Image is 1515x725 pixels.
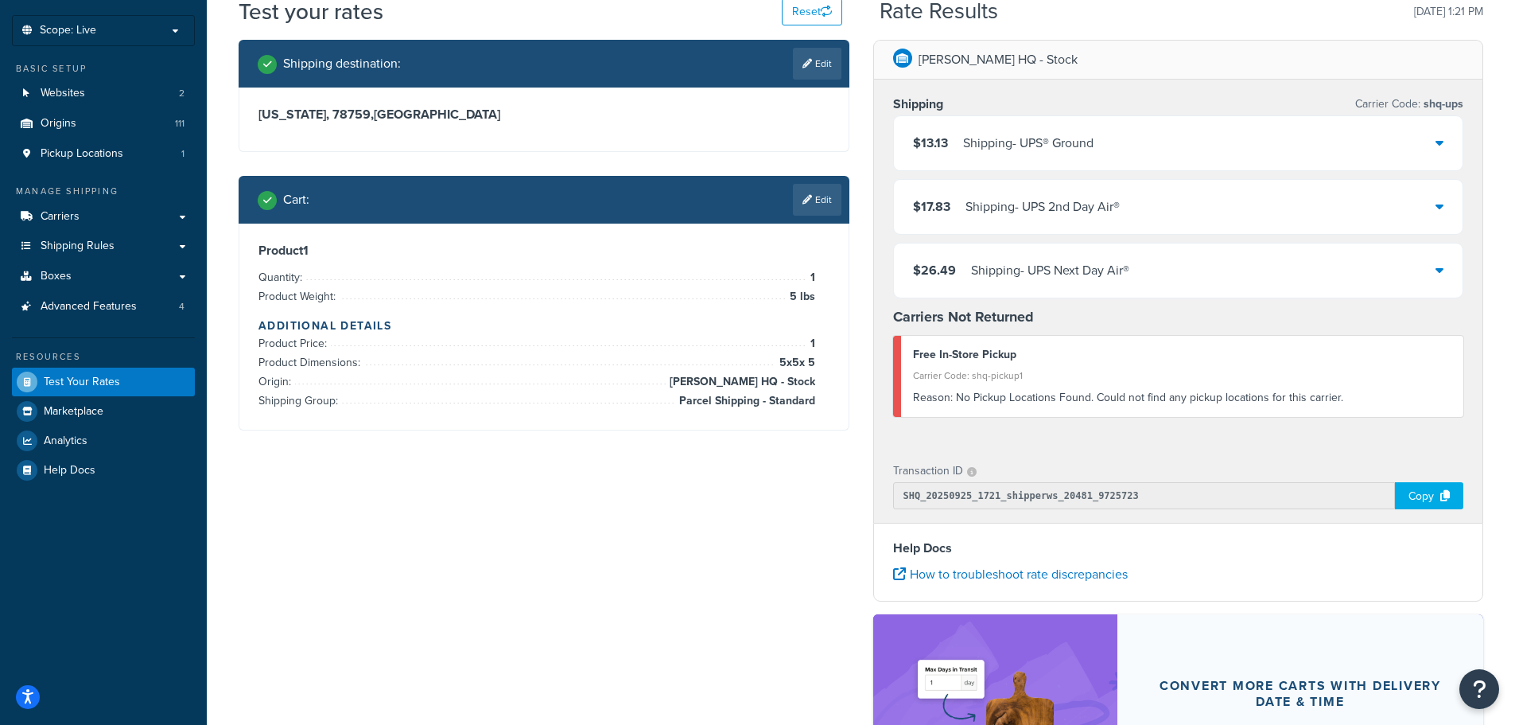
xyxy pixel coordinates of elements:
[793,48,841,80] a: Edit
[919,49,1078,71] p: [PERSON_NAME] HQ - Stock
[12,202,195,232] a: Carriers
[913,389,953,406] span: Reason:
[893,460,963,482] p: Transaction ID
[258,335,331,352] span: Product Price:
[12,109,195,138] a: Origins111
[12,292,195,322] a: Advanced Features4
[675,392,815,411] span: Parcel Shipping - Standard
[258,288,340,305] span: Product Weight:
[41,117,76,131] span: Origins
[283,193,309,207] h2: Cart :
[786,287,815,306] span: 5 lbs
[913,261,956,279] span: $26.49
[1395,482,1463,509] div: Copy
[12,427,195,455] a: Analytics
[775,353,815,372] span: 5 x 5 x 5
[806,334,815,353] span: 1
[258,243,829,259] h3: Product 1
[12,262,195,291] a: Boxes
[913,197,950,216] span: $17.83
[12,139,195,169] li: Pickup Locations
[806,268,815,287] span: 1
[44,435,87,448] span: Analytics
[1459,669,1499,709] button: Open Resource Center
[41,300,137,314] span: Advanced Features
[893,306,1034,327] strong: Carriers Not Returned
[12,350,195,364] div: Resources
[181,147,185,161] span: 1
[41,147,123,161] span: Pickup Locations
[258,354,364,371] span: Product Dimensions:
[666,372,815,392] span: [PERSON_NAME] HQ - Stock
[258,269,306,286] span: Quantity:
[12,139,195,169] a: Pickup Locations1
[41,210,80,224] span: Carriers
[913,387,1452,409] div: No Pickup Locations Found. Could not find any pickup locations for this carrier.
[12,62,195,76] div: Basic Setup
[12,232,195,261] a: Shipping Rules
[41,270,72,283] span: Boxes
[12,456,195,485] a: Help Docs
[893,565,1128,583] a: How to troubleshoot rate discrepancies
[12,185,195,198] div: Manage Shipping
[963,132,1094,154] div: Shipping - UPS® Ground
[913,364,1452,387] div: Carrier Code: shq-pickup1
[41,87,85,100] span: Websites
[44,464,95,477] span: Help Docs
[179,87,185,100] span: 2
[12,79,195,108] a: Websites2
[44,376,120,389] span: Test Your Rates
[913,134,948,152] span: $13.13
[12,109,195,138] li: Origins
[12,368,195,396] a: Test Your Rates
[44,405,103,419] span: Marketplace
[40,24,96,37] span: Scope: Live
[175,117,185,131] span: 111
[971,259,1129,282] div: Shipping - UPS Next Day Air®
[1355,93,1463,115] p: Carrier Code:
[258,107,829,123] h3: [US_STATE], 78759 , [GEOGRAPHIC_DATA]
[1414,1,1483,23] p: [DATE] 1:21 PM
[893,96,943,112] h3: Shipping
[283,57,401,71] h2: Shipping destination :
[12,397,195,426] a: Marketplace
[12,79,195,108] li: Websites
[41,240,115,253] span: Shipping Rules
[965,196,1120,218] div: Shipping - UPS 2nd Day Air®
[793,184,841,216] a: Edit
[258,373,295,390] span: Origin:
[1420,95,1463,112] span: shq-ups
[1156,678,1446,710] div: Convert more carts with delivery date & time
[12,292,195,322] li: Advanced Features
[258,392,342,409] span: Shipping Group:
[179,300,185,314] span: 4
[893,539,1464,558] h4: Help Docs
[913,344,1452,366] div: Free In-Store Pickup
[258,318,829,334] h4: Additional Details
